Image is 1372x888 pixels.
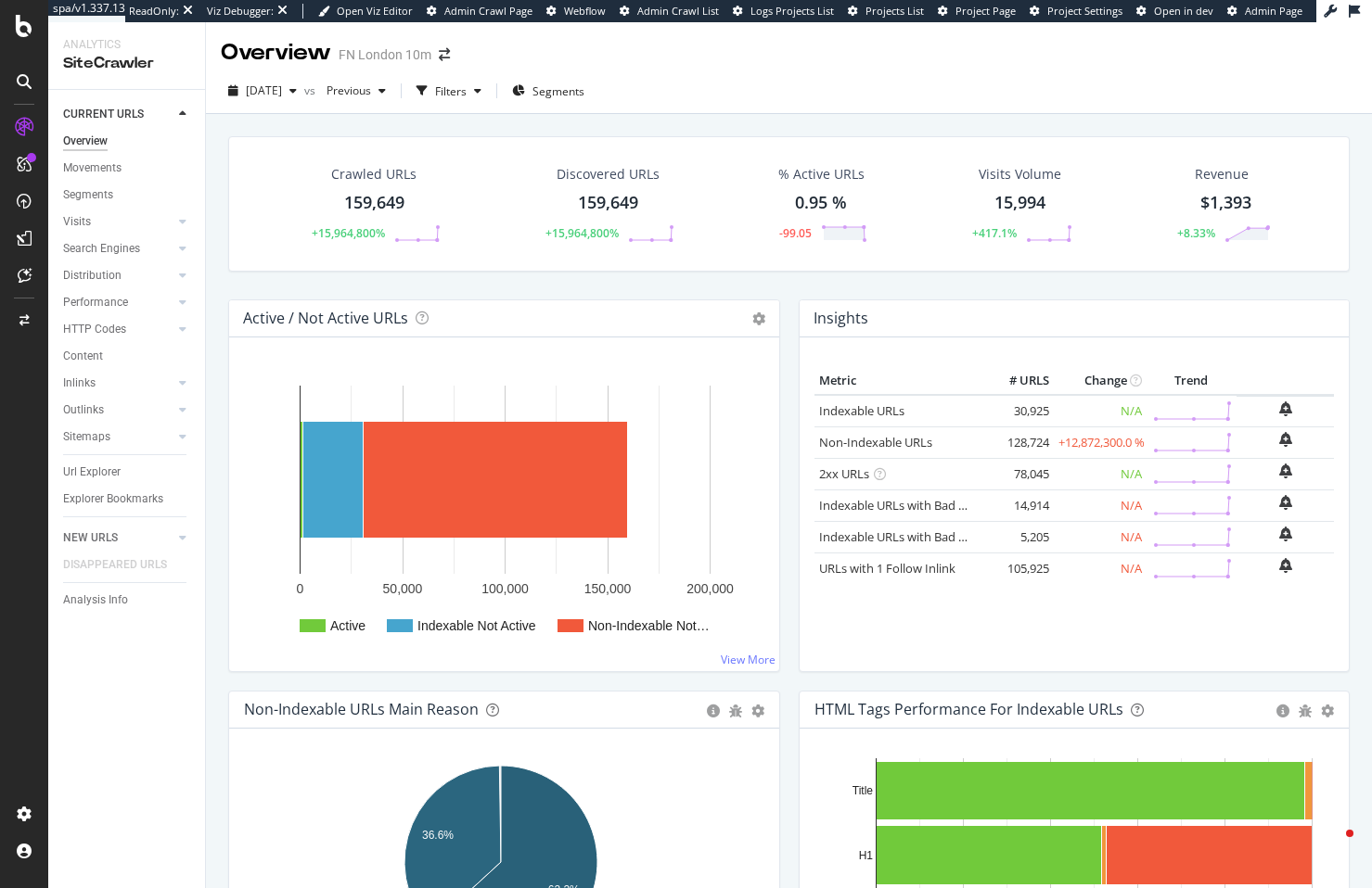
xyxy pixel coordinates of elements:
i: Options [752,312,765,325]
div: gear [1321,704,1334,717]
a: Indexable URLs [819,402,904,419]
div: arrow-right-arrow-left [439,48,450,61]
td: 30,925 [980,395,1054,427]
div: DISAPPEARED URLS [63,555,167,575]
div: Crawled URLs [331,165,417,184]
text: Non-Indexable Not… [588,618,710,633]
a: Admin Crawl List [620,4,719,19]
div: Non-Indexable URLs Main Reason [244,700,479,718]
a: Outlinks [63,400,173,420]
div: Analytics [63,37,190,53]
a: Projects List [848,4,924,19]
a: View More [721,652,776,667]
a: Search Engines [63,239,173,259]
a: HTTP Codes [63,320,173,339]
text: Active [330,618,365,633]
div: bell-plus [1279,432,1292,447]
div: bell-plus [1279,526,1292,541]
span: Previous [319,82,371,98]
span: $1,393 [1200,191,1251,213]
text: 150,000 [584,581,632,596]
div: +15,964,800% [312,225,385,241]
span: Admin Page [1245,4,1302,18]
div: +8.33% [1177,225,1215,241]
div: Overview [221,37,331,69]
div: 159,649 [578,191,638,215]
div: 15,994 [994,191,1045,215]
td: N/A [1054,552,1147,584]
a: Logs Projects List [733,4,834,19]
a: URLs with 1 Follow Inlink [819,560,955,577]
div: Search Engines [63,239,140,259]
a: NEW URLS [63,528,173,548]
a: Open in dev [1136,4,1213,19]
a: Open Viz Editor [318,4,413,19]
a: Project Settings [1030,4,1122,19]
a: Movements [63,159,192,178]
a: Non-Indexable URLs [819,434,932,450]
a: Overview [63,132,192,151]
div: FN London 10m [339,45,431,64]
text: 36.6% [422,829,454,842]
div: Filters [435,83,467,99]
span: Projects List [866,4,924,18]
td: 128,724 [980,426,1054,458]
div: Discovered URLs [557,165,660,184]
a: Content [63,347,192,366]
div: Distribution [63,266,122,285]
div: Viz Debugger: [207,4,274,19]
th: # URLS [980,367,1054,395]
td: N/A [1054,458,1147,489]
th: Change [1054,367,1147,395]
td: N/A [1054,395,1147,427]
a: 2xx URLs [819,465,869,482]
a: Indexable URLs with Bad Description [819,528,1021,545]
div: +417.1% [972,225,1017,241]
div: Segments [63,185,113,205]
div: -99.05 [779,225,812,241]
h4: Insights [814,306,868,331]
div: bell-plus [1279,463,1292,478]
h4: Active / Not Active URLs [243,306,408,331]
div: Url Explorer [63,463,121,482]
div: bell-plus [1279,558,1292,573]
div: gear [751,704,764,717]
a: Webflow [546,4,606,19]
span: vs [304,82,319,98]
th: Metric [814,367,980,395]
div: Visits [63,212,91,232]
span: Open Viz Editor [337,4,413,18]
a: Performance [63,293,173,312]
a: Inlinks [63,374,173,393]
div: Outlinks [63,400,104,420]
td: 14,914 [980,489,1054,521]
span: Project Settings [1047,4,1122,18]
a: Explorer Bookmarks [63,489,192,509]
span: Revenue [1195,165,1249,184]
a: Visits [63,212,173,232]
a: DISAPPEARED URLS [63,555,186,575]
button: Previous [319,76,393,106]
div: 159,649 [344,191,404,215]
th: Trend [1147,367,1237,395]
div: ReadOnly: [129,4,179,19]
div: Movements [63,159,122,178]
a: Analysis Info [63,590,192,610]
text: 200,000 [686,581,734,596]
span: Project Page [955,4,1016,18]
a: Segments [63,185,192,205]
span: Open in dev [1154,4,1213,18]
text: 0 [297,581,304,596]
iframe: Intercom live chat [1309,825,1353,869]
div: bell-plus [1279,401,1292,416]
text: 100,000 [481,581,529,596]
div: bug [729,704,742,717]
span: Admin Crawl List [637,4,719,18]
div: Inlinks [63,374,96,393]
a: Project Page [938,4,1016,19]
a: Admin Crawl Page [427,4,532,19]
div: Sitemaps [63,427,110,447]
div: +15,964,800% [545,225,619,241]
div: circle-info [707,704,720,717]
a: Indexable URLs with Bad H1 [819,497,974,514]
